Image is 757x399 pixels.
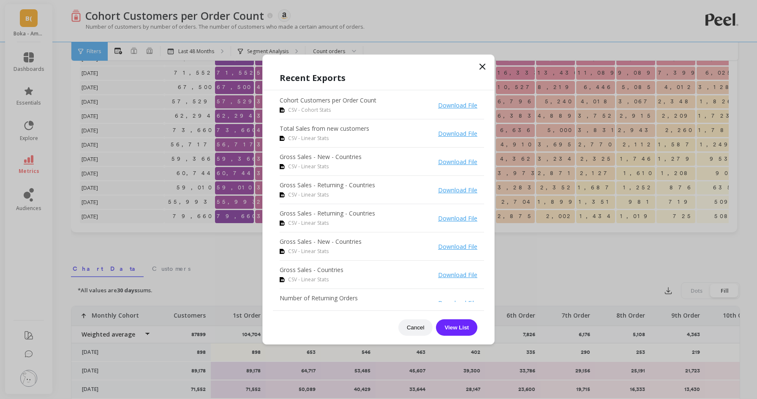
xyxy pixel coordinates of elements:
span: CSV - Cohort Stats [288,106,331,114]
a: Download File [438,129,477,137]
span: CSV - Linear Stats [288,248,329,255]
a: Download File [438,271,477,279]
img: csv icon [280,136,285,141]
p: Gross Sales - Countries [280,266,343,274]
button: View List [436,319,477,336]
img: csv icon [280,192,285,197]
a: Download File [438,243,477,251]
a: Download File [438,299,477,307]
p: Cohort Customers per Order Count [280,96,376,105]
a: Download File [438,186,477,194]
p: Gross Sales - Returning - Countries [280,181,375,189]
span: CSV - Linear Stats [288,276,329,283]
img: csv icon [280,221,285,226]
span: CSV - Linear Stats [288,191,329,199]
img: csv icon [280,249,285,254]
h1: Recent Exports [280,72,477,84]
p: Total Sales from new customers [280,124,369,133]
a: Download File [438,214,477,222]
span: CSV - Linear Stats [288,163,329,170]
a: Download File [438,158,477,166]
p: Gross Sales - New - Countries [280,153,362,161]
button: Cancel [398,319,433,336]
p: Gross Sales - Returning - Countries [280,209,375,218]
p: Number of Returning Orders [280,294,358,302]
span: CSV - Linear Stats [288,135,329,142]
p: Gross Sales - New - Countries [280,237,362,246]
a: Download File [438,101,477,109]
img: csv icon [280,108,285,113]
img: csv icon [280,277,285,282]
span: CSV - Linear Stats [288,219,329,227]
img: csv icon [280,164,285,169]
